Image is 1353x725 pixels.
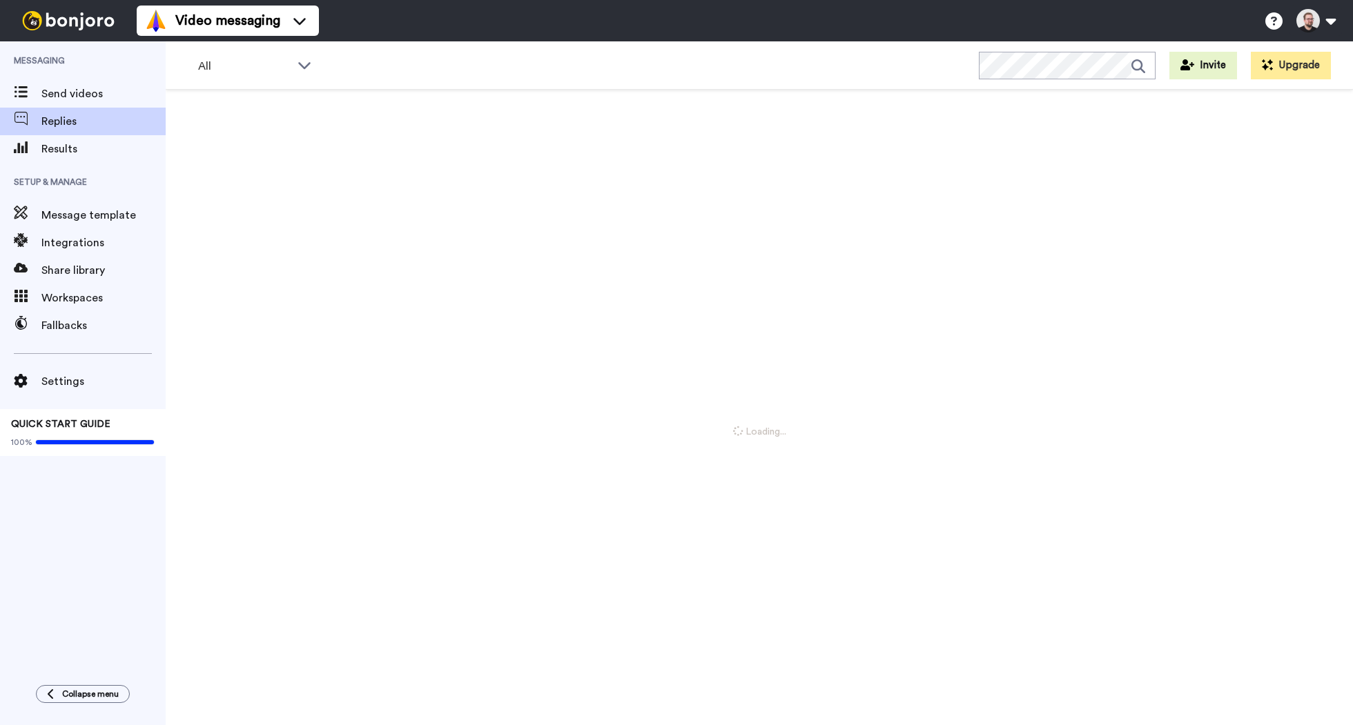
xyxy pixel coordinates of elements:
[41,317,166,334] span: Fallbacks
[198,58,291,75] span: All
[41,373,166,390] span: Settings
[36,685,130,703] button: Collapse menu
[175,11,280,30] span: Video messaging
[17,11,120,30] img: bj-logo-header-white.svg
[41,262,166,279] span: Share library
[41,141,166,157] span: Results
[41,207,166,224] span: Message template
[1251,52,1331,79] button: Upgrade
[41,235,166,251] span: Integrations
[11,419,110,429] span: QUICK START GUIDE
[11,437,32,448] span: 100%
[62,688,119,699] span: Collapse menu
[145,10,167,32] img: vm-color.svg
[41,86,166,102] span: Send videos
[1169,52,1237,79] button: Invite
[41,290,166,306] span: Workspaces
[733,425,786,439] span: Loading...
[41,113,166,130] span: Replies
